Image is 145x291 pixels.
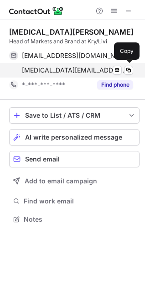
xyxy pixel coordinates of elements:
div: Head of Markets and Brand at Kry/Livi [9,37,140,46]
img: ContactOut v5.3.10 [9,5,64,16]
span: Send email [25,156,60,163]
div: Save to List / ATS / CRM [25,112,124,119]
div: [MEDICAL_DATA][PERSON_NAME] [9,27,134,36]
button: Reveal Button [97,80,133,89]
button: Add to email campaign [9,173,140,189]
span: Notes [24,215,136,223]
span: AI write personalized message [25,134,122,141]
button: Find work email [9,195,140,208]
button: Notes [9,213,140,226]
span: Find work email [24,197,136,205]
button: AI write personalized message [9,129,140,145]
button: Send email [9,151,140,167]
button: save-profile-one-click [9,107,140,124]
span: [EMAIL_ADDRESS][DOMAIN_NAME] [22,52,126,60]
span: Add to email campaign [25,177,97,185]
span: [MEDICAL_DATA][EMAIL_ADDRESS][DOMAIN_NAME] [22,66,126,74]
